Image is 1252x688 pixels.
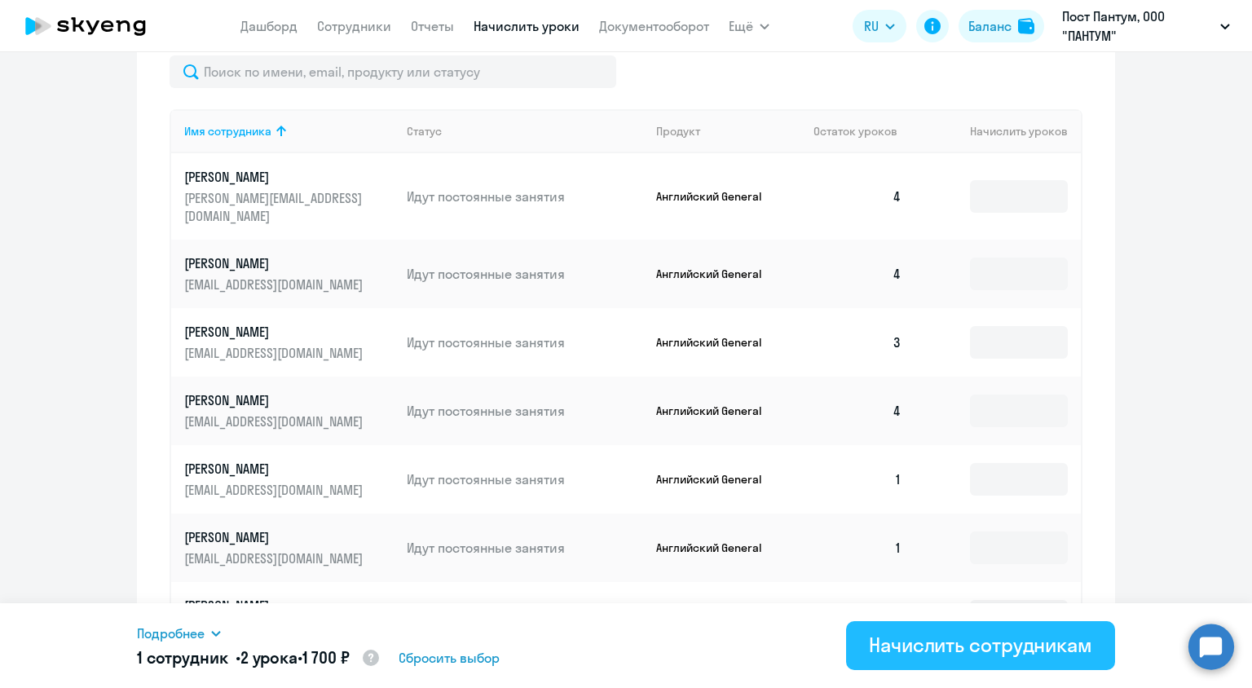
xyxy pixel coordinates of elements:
p: [PERSON_NAME] [184,528,367,546]
a: Отчеты [411,18,454,34]
th: Начислить уроков [915,109,1081,153]
p: Пост Пантум, ООО "ПАНТУМ" [1062,7,1214,46]
a: Сотрудники [317,18,391,34]
div: Статус [407,124,442,139]
span: 2 урока [240,647,298,668]
p: [EMAIL_ADDRESS][DOMAIN_NAME] [184,344,367,362]
p: [PERSON_NAME][EMAIL_ADDRESS][DOMAIN_NAME] [184,189,367,225]
p: Идут постоянные занятия [407,265,643,283]
p: Идут постоянные занятия [407,539,643,557]
p: [PERSON_NAME] [184,254,367,272]
p: [PERSON_NAME] [184,597,367,615]
div: Остаток уроков [813,124,915,139]
p: [PERSON_NAME] [184,391,367,409]
span: RU [864,16,879,36]
p: [EMAIL_ADDRESS][DOMAIN_NAME] [184,481,367,499]
span: Ещё [729,16,753,36]
span: Подробнее [137,624,205,643]
p: Английский General [656,267,778,281]
p: [PERSON_NAME] [184,168,367,186]
p: [PERSON_NAME] [184,323,367,341]
div: Баланс [968,16,1012,36]
a: Начислить уроки [474,18,580,34]
span: Остаток уроков [813,124,897,139]
p: [EMAIL_ADDRESS][DOMAIN_NAME] [184,412,367,430]
div: Имя сотрудника [184,124,271,139]
p: Английский General [656,540,778,555]
div: Продукт [656,124,700,139]
p: Английский General [656,189,778,204]
p: Английский General [656,335,778,350]
p: [EMAIL_ADDRESS][DOMAIN_NAME] [184,549,367,567]
a: [PERSON_NAME][EMAIL_ADDRESS][DOMAIN_NAME] [184,460,394,499]
p: Английский General [656,404,778,418]
button: Пост Пантум, ООО "ПАНТУМ" [1054,7,1238,46]
img: balance [1018,18,1034,34]
a: [PERSON_NAME][EMAIL_ADDRESS][DOMAIN_NAME] [184,528,394,567]
p: [EMAIL_ADDRESS][DOMAIN_NAME] [184,276,367,293]
div: Продукт [656,124,801,139]
h5: 1 сотрудник • • [137,646,381,671]
p: Английский General [656,472,778,487]
button: RU [853,10,906,42]
button: Начислить сотрудникам [846,621,1115,670]
p: Идут постоянные занятия [407,470,643,488]
td: 3 [800,308,915,377]
p: [PERSON_NAME] [184,460,367,478]
div: Статус [407,124,643,139]
td: 4 [800,377,915,445]
input: Поиск по имени, email, продукту или статусу [170,55,616,88]
div: Начислить сотрудникам [869,632,1092,658]
span: 1 700 ₽ [302,647,350,668]
p: Идут постоянные занятия [407,187,643,205]
a: Дашборд [240,18,298,34]
button: Ещё [729,10,769,42]
td: 1 [800,514,915,582]
a: [PERSON_NAME][EMAIL_ADDRESS][DOMAIN_NAME] [184,597,394,636]
p: Идут постоянные занятия [407,402,643,420]
div: Имя сотрудника [184,124,394,139]
a: Документооборот [599,18,709,34]
td: 4 [800,153,915,240]
p: Идут постоянные занятия [407,333,643,351]
td: 1 [800,445,915,514]
button: Балансbalance [959,10,1044,42]
a: [PERSON_NAME][EMAIL_ADDRESS][DOMAIN_NAME] [184,323,394,362]
td: 4 [800,240,915,308]
a: [PERSON_NAME][EMAIL_ADDRESS][DOMAIN_NAME] [184,254,394,293]
a: [PERSON_NAME][PERSON_NAME][EMAIL_ADDRESS][DOMAIN_NAME] [184,168,394,225]
a: [PERSON_NAME][EMAIL_ADDRESS][DOMAIN_NAME] [184,391,394,430]
span: Сбросить выбор [399,648,500,668]
td: 3 [800,582,915,651]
